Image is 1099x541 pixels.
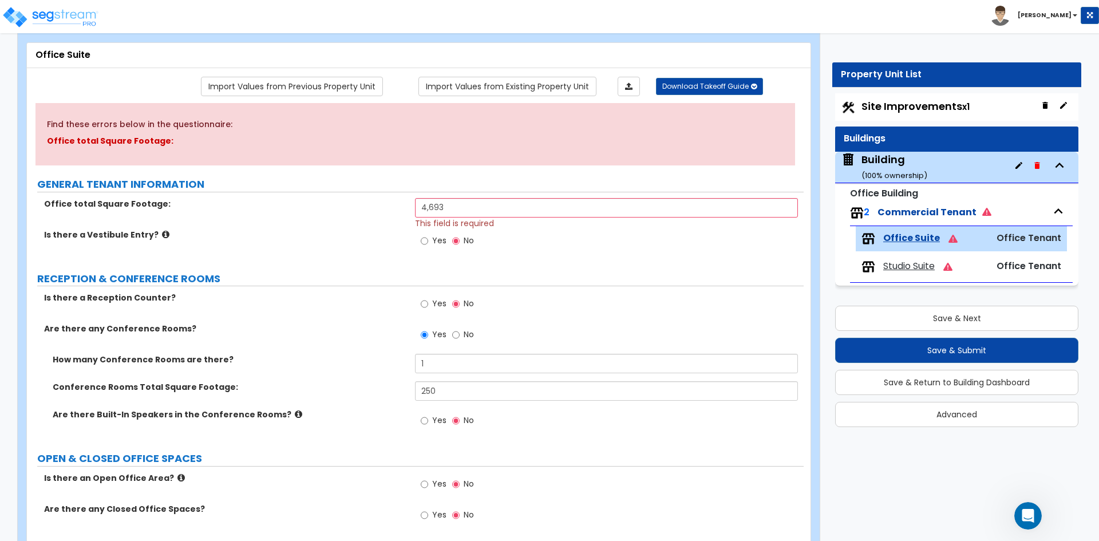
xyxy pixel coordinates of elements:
[44,198,406,210] label: Office total Square Footage:
[421,329,428,341] input: Yes
[452,298,460,310] input: No
[201,5,222,25] div: Close
[452,414,460,427] input: No
[452,329,460,341] input: No
[990,6,1010,26] img: avatar.png
[44,472,406,484] label: Is there an Open Office Area?
[421,298,428,310] input: Yes
[452,509,460,522] input: No
[41,101,220,250] div: Good morning - I have a fairly unique property I'm working on and need your opinion on which mode...
[464,478,474,489] span: No
[18,300,174,331] b: [PERSON_NAME][EMAIL_ADDRESS][PERSON_NAME][DOMAIN_NAME]
[962,101,970,113] small: x1
[835,306,1078,331] button: Save & Next
[44,292,406,303] label: Is there a Reception Counter?
[179,5,201,26] button: Home
[18,266,179,333] div: The team will get back to you on this. Our usual reply time is a few minutes. You'll get replies ...
[44,323,406,334] label: Are there any Conference Rooms?
[33,6,51,25] img: Profile image for Cherry
[97,14,150,26] p: A few minutes
[35,49,802,62] div: Office Suite
[883,232,940,245] span: Office Suite
[1018,11,1072,19] b: [PERSON_NAME]
[850,187,918,200] small: Office Building
[37,271,804,286] label: RECEPTION & CONFERENCE ROOMS
[9,45,220,101] div: SegBot says…
[295,410,302,418] i: click for more info!
[835,402,1078,427] button: Advanced
[49,6,67,25] img: Profile image for Denise
[177,473,185,482] i: click for more info!
[432,298,446,309] span: Yes
[54,375,64,384] button: Upload attachment
[464,509,474,520] span: No
[662,81,749,91] span: Download Takeoff Guide
[452,478,460,491] input: No
[835,338,1078,363] button: Save & Submit
[415,218,494,229] span: This field is required
[464,298,474,309] span: No
[841,68,1073,81] div: Property Unit List
[44,503,406,515] label: Are there any Closed Office Spaces?
[844,132,1070,145] div: Buildings
[997,231,1061,244] span: Office Tenant
[9,101,220,259] div: Bruce says…
[9,45,188,92] div: Of course! Please let us know your question below so we can get someone right on that.
[18,375,27,384] button: Emoji picker
[1014,502,1042,530] iframe: Intercom live chat
[432,235,446,246] span: Yes
[2,6,99,29] img: logo_pro_r.png
[53,354,406,365] label: How many Conference Rooms are there?
[656,78,763,95] button: Download Takeoff Guide
[9,259,220,365] div: SegBot says…
[618,77,640,96] a: Import the dynamic attributes value through Excel sheet
[850,206,864,220] img: tenants.png
[452,235,460,247] input: No
[7,5,29,26] button: go back
[9,259,188,340] div: The team will get back to you on this. Our usual reply time is a few minutes.You'll get replies h...
[50,108,211,243] div: Good morning - I have a fairly unique property I'm working on and need your opinion on which mode...
[9,11,220,45] div: Bruce says…
[432,329,446,340] span: Yes
[421,509,428,522] input: Yes
[37,451,804,466] label: OPEN & CLOSED OFFICE SPACES
[53,409,406,420] label: Are there Built-In Speakers in the Conference Rooms?
[47,120,784,129] h5: Find these errors below in the questionnaire:
[65,6,83,25] img: Profile image for Richard
[997,259,1061,273] span: Office Tenant
[861,260,875,274] img: tenants.png
[44,229,406,240] label: Is there a Vestibule Entry?
[841,152,856,167] img: building.svg
[464,329,474,340] span: No
[835,370,1078,395] button: Save & Return to Building Dashboard
[864,206,869,219] span: 2
[162,230,169,239] i: click for more info!
[18,52,179,85] div: Of course! Please let us know your question below so we can get someone right on that.
[861,170,927,181] small: ( 100 % ownership)
[47,135,784,148] p: Office total Square Footage:
[861,232,875,246] img: tenants.png
[464,414,474,426] span: No
[418,77,596,96] a: Import the dynamic attribute values from existing properties.
[861,152,927,181] div: Building
[861,99,970,113] span: Site Improvements
[432,509,446,520] span: Yes
[196,370,215,389] button: Send a message…
[841,152,927,181] span: Building
[432,478,446,489] span: Yes
[421,478,428,491] input: Yes
[37,177,804,192] label: GENERAL TENANT INFORMATION
[201,77,383,96] a: Import the dynamic attribute values from previous properties.
[10,351,219,370] textarea: Message…
[36,375,45,384] button: Gif picker
[432,414,446,426] span: Yes
[877,206,991,219] span: Commercial Tenant
[88,6,137,14] h1: SegStream
[53,381,406,393] label: Conference Rooms Total Square Footage:
[421,235,428,247] input: Yes
[883,260,935,273] span: Studio Suite
[421,414,428,427] input: Yes
[18,342,78,349] div: SegBot • 3m ago
[464,235,474,246] span: No
[841,100,856,115] img: Construction.png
